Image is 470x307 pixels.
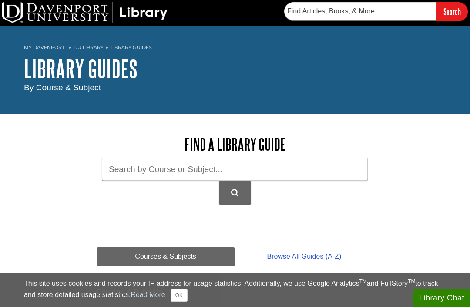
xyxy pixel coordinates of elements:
[97,135,374,153] h2: Find a Library Guide
[97,247,235,266] a: Courses & Subjects
[2,2,168,23] img: DU Library
[24,278,446,302] div: This site uses cookies and records your IP address for usage statistics. Additionally, we use Goo...
[24,42,446,56] nav: breadcrumb
[24,44,64,51] a: My Davenport
[231,189,238,197] i: Search Library Guides
[284,2,468,21] form: Searches DU Library's articles, books, and more
[413,289,470,307] button: Library Chat
[284,2,436,20] input: Find Articles, Books, & More...
[111,44,152,50] a: Library Guides
[235,247,374,266] a: Browse All Guides (A-Z)
[102,158,368,181] input: Search by Course or Subject...
[408,278,415,284] sup: TM
[436,2,468,21] input: Search
[74,44,104,50] a: DU Library
[24,56,446,82] h1: Library Guides
[97,288,374,298] h2: Courses & Subjects
[24,82,446,94] div: By Course & Subject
